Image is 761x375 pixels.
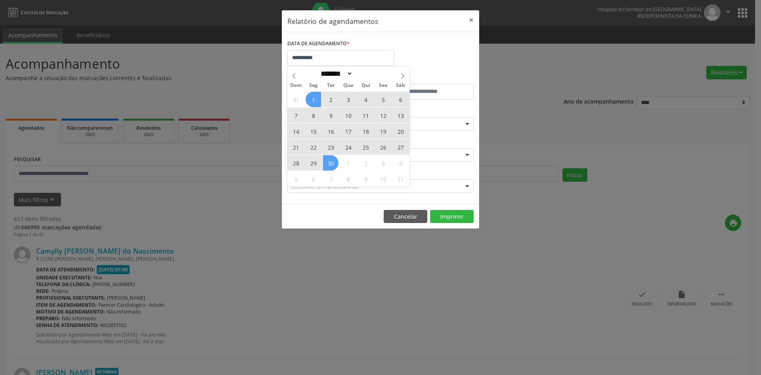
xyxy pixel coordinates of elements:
[288,139,304,155] span: Setembro 21, 2025
[306,123,321,139] span: Setembro 15, 2025
[375,155,391,171] span: Outubro 3, 2025
[340,139,356,155] span: Setembro 24, 2025
[340,123,356,139] span: Setembro 17, 2025
[306,108,321,123] span: Setembro 8, 2025
[288,108,304,123] span: Setembro 7, 2025
[393,108,408,123] span: Setembro 13, 2025
[358,171,373,187] span: Outubro 9, 2025
[358,92,373,107] span: Setembro 4, 2025
[340,83,357,88] span: Qua
[375,171,391,187] span: Outubro 10, 2025
[288,171,304,187] span: Outubro 5, 2025
[323,171,338,187] span: Outubro 7, 2025
[306,171,321,187] span: Outubro 6, 2025
[463,10,479,30] button: Close
[358,139,373,155] span: Setembro 25, 2025
[288,92,304,107] span: Agosto 31, 2025
[323,123,338,139] span: Setembro 16, 2025
[340,155,356,171] span: Outubro 1, 2025
[318,69,353,78] select: Month
[375,123,391,139] span: Setembro 19, 2025
[358,155,373,171] span: Outubro 2, 2025
[340,171,356,187] span: Outubro 8, 2025
[323,92,338,107] span: Setembro 2, 2025
[384,210,427,223] button: Cancelar
[287,16,378,26] h5: Relatório de agendamentos
[288,155,304,171] span: Setembro 28, 2025
[340,92,356,107] span: Setembro 3, 2025
[287,38,350,50] label: DATA DE AGENDAMENTO
[306,139,321,155] span: Setembro 22, 2025
[340,108,356,123] span: Setembro 10, 2025
[323,155,338,171] span: Setembro 30, 2025
[375,92,391,107] span: Setembro 5, 2025
[323,139,338,155] span: Setembro 23, 2025
[393,92,408,107] span: Setembro 6, 2025
[322,83,340,88] span: Ter
[392,83,409,88] span: Sáb
[290,182,358,190] span: Selecione um profissional
[375,139,391,155] span: Setembro 26, 2025
[287,83,305,88] span: Dom
[375,108,391,123] span: Setembro 12, 2025
[393,171,408,187] span: Outubro 11, 2025
[358,108,373,123] span: Setembro 11, 2025
[382,71,474,84] label: ATÉ
[393,123,408,139] span: Setembro 20, 2025
[306,92,321,107] span: Setembro 1, 2025
[306,155,321,171] span: Setembro 29, 2025
[358,123,373,139] span: Setembro 18, 2025
[393,139,408,155] span: Setembro 27, 2025
[323,108,338,123] span: Setembro 9, 2025
[353,69,379,78] input: Year
[430,210,474,223] button: Imprimir
[305,83,322,88] span: Seg
[288,123,304,139] span: Setembro 14, 2025
[375,83,392,88] span: Sex
[393,155,408,171] span: Outubro 4, 2025
[357,83,375,88] span: Qui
